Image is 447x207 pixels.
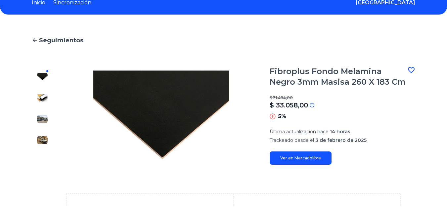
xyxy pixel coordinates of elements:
[32,36,415,45] a: Seguimientos
[37,71,48,82] img: Fibroplus Fondo Melamina Negro 3mm Masisa 260 X 183 Cm
[270,137,314,143] font: Trackeado desde el
[280,155,321,160] font: Ver en Mercadolibre
[270,66,406,87] font: Fibroplus Fondo Melamina Negro 3mm Masisa 260 X 183 Cm
[37,93,48,103] img: Fibroplus Fondo Melamina Negro 3mm Masisa 260 X 183 Cm
[270,101,308,109] font: $ 33.058,00
[330,129,351,135] font: 14 horas.
[37,114,48,124] img: Fibroplus Fondo Melamina Negro 3mm Masisa 260 X 183 Cm
[37,135,48,145] img: Fibroplus Fondo Melamina Negro 3mm Masisa 260 X 183 Cm
[270,151,332,165] a: Ver en Mercadolibre
[315,137,367,143] font: 3 de febrero de 2025
[270,95,293,100] font: $ 31.484,00
[66,66,256,165] img: Fibroplus Fondo Melamina Negro 3mm Masisa 260 X 183 Cm
[270,129,329,135] font: Última actualización hace
[39,37,83,44] font: Seguimientos
[278,113,286,119] font: 5%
